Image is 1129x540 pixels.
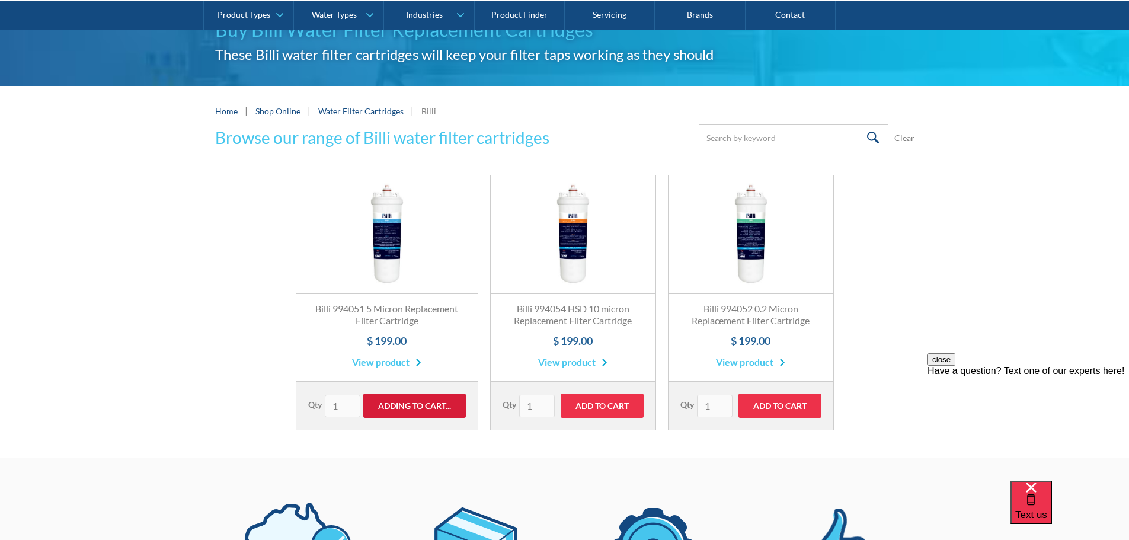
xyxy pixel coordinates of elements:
[538,355,607,369] a: View product
[406,9,443,20] div: Industries
[699,124,888,151] input: Search by keyword
[503,303,644,328] h3: Billi 994054 HSD 10 micron Replacement Filter Cartridge
[352,355,421,369] a: View product
[561,394,644,418] input: Add to Cart
[410,104,415,118] div: |
[894,132,914,144] a: Clear
[255,105,300,117] a: Shop Online
[680,333,821,349] h4: $ 199.00
[215,44,914,65] h2: These Billi water filter cartridges will keep your filter taps working as they should
[312,9,357,20] div: Water Types
[308,333,466,349] h4: $ 199.00
[363,394,466,418] input: Adding to cart...
[699,124,914,151] form: Email Form
[738,394,821,418] input: Add to Cart
[1010,481,1129,540] iframe: podium webchat widget bubble
[716,355,785,369] a: View product
[306,104,312,118] div: |
[215,430,914,440] div: List
[308,303,466,328] h3: Billi 994051 5 Micron Replacement Filter Cartridge
[215,125,549,150] h3: Browse our range of Billi water filter cartridges
[503,398,516,411] label: Qty
[927,353,1129,496] iframe: podium webchat widget prompt
[218,9,270,20] div: Product Types
[503,333,644,349] h4: $ 199.00
[421,105,436,117] div: Billi
[318,106,404,116] a: Water Filter Cartridges
[215,105,238,117] a: Home
[244,104,250,118] div: |
[680,303,821,328] h3: Billi 994052 0.2 Micron Replacement Filter Cartridge
[308,398,322,411] label: Qty
[680,398,694,411] label: Qty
